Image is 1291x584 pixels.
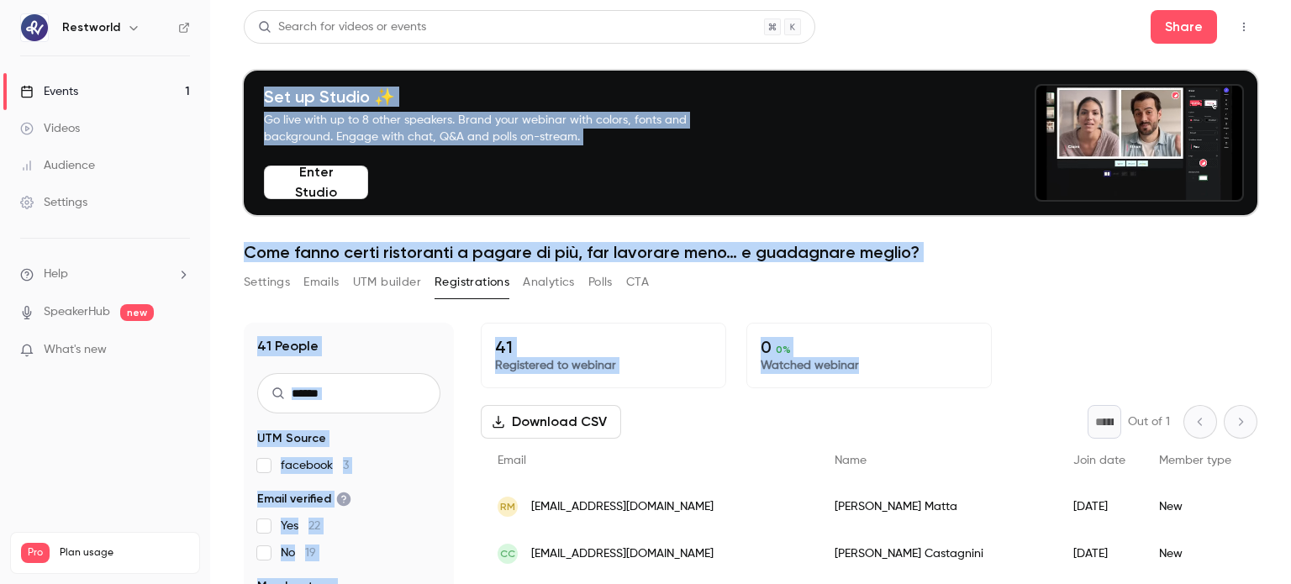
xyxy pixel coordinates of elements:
div: [PERSON_NAME] Matta [818,483,1057,530]
h1: Come fanno certi ristoranti a pagare di più, far lavorare meno… e guadagnare meglio? [244,242,1257,262]
div: [DATE] [1057,483,1142,530]
span: facebook [281,457,349,474]
h4: Set up Studio ✨ [264,87,726,107]
p: Registered to webinar [495,357,712,374]
span: What's new [44,341,107,359]
div: Audience [20,157,95,174]
div: New [1142,530,1248,577]
span: Pro [21,543,50,563]
p: Out of 1 [1128,413,1170,430]
span: Help [44,266,68,283]
li: help-dropdown-opener [20,266,190,283]
div: Events [20,83,78,100]
div: Search for videos or events [258,18,426,36]
a: SpeakerHub [44,303,110,321]
span: Email [498,455,526,466]
span: UTM Source [257,430,326,447]
p: Go live with up to 8 other speakers. Brand your webinar with colors, fonts and background. Engage... [264,112,726,145]
div: New [1142,483,1248,530]
button: Share [1151,10,1217,44]
span: 3 [343,460,349,471]
span: CC [500,546,515,561]
span: 19 [305,547,316,559]
p: Watched webinar [761,357,977,374]
button: UTM builder [353,269,421,296]
span: No [281,545,316,561]
iframe: Noticeable Trigger [170,343,190,358]
button: Polls [588,269,613,296]
span: new [120,304,154,321]
button: CTA [626,269,649,296]
span: Yes [281,518,320,534]
span: Join date [1073,455,1125,466]
p: 0 [761,337,977,357]
div: [DATE] [1057,530,1142,577]
button: Settings [244,269,290,296]
button: Analytics [523,269,575,296]
span: [EMAIL_ADDRESS][DOMAIN_NAME] [531,498,714,516]
div: Settings [20,194,87,211]
span: RM [500,499,515,514]
h1: 41 People [257,336,319,356]
span: Name [835,455,867,466]
div: [PERSON_NAME] Castagnini [818,530,1057,577]
span: 22 [308,520,320,532]
p: 41 [495,337,712,357]
h6: Restworld [62,19,120,36]
button: Download CSV [481,405,621,439]
span: [EMAIL_ADDRESS][DOMAIN_NAME] [531,545,714,563]
div: Videos [20,120,80,137]
span: 0 % [776,344,791,355]
span: Plan usage [60,546,189,560]
span: Member type [1159,455,1231,466]
button: Enter Studio [264,166,368,199]
button: Emails [303,269,339,296]
button: Registrations [435,269,509,296]
span: Email verified [257,491,351,508]
img: Restworld [21,14,48,41]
